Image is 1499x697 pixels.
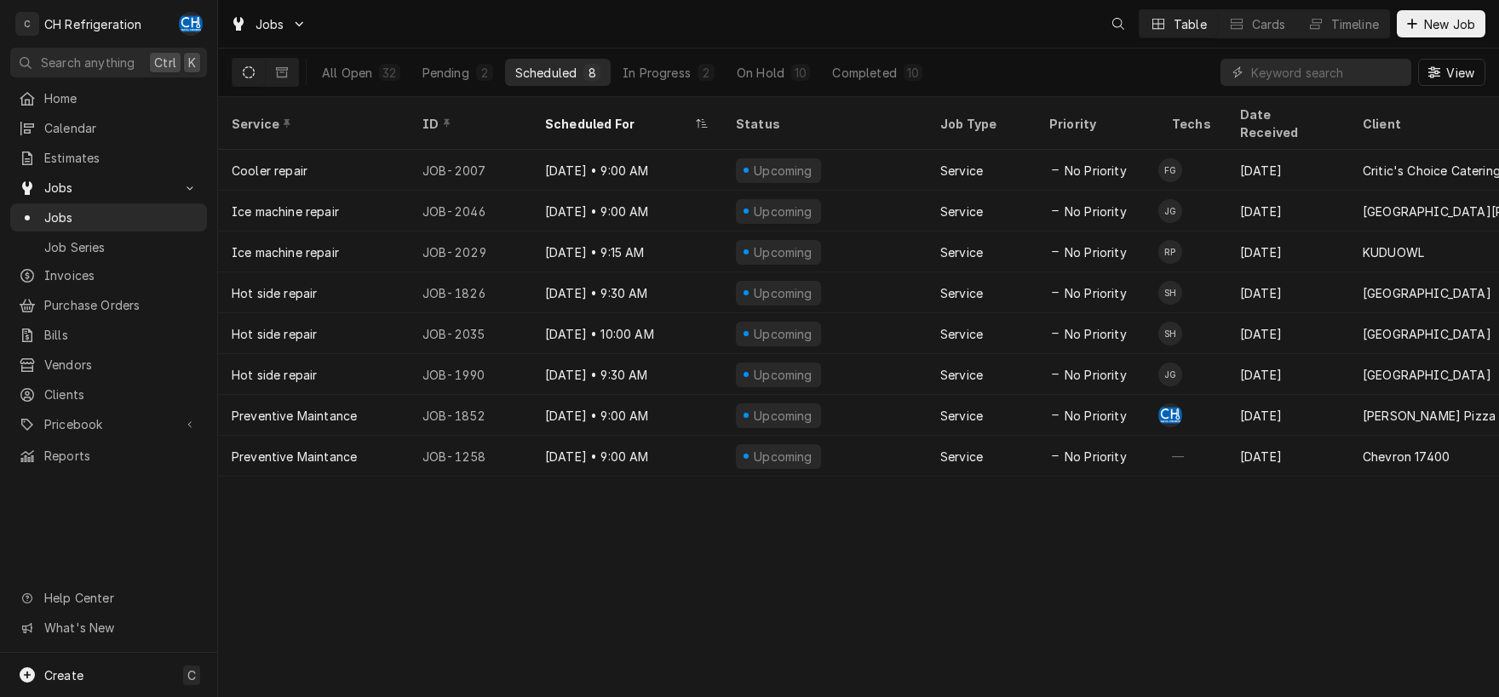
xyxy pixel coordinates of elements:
div: [DATE] • 10:00 AM [531,313,722,354]
div: Hot side repair [232,366,317,384]
div: 2 [701,64,711,82]
div: [DATE] • 9:15 AM [531,231,722,272]
span: Purchase Orders [44,296,198,314]
span: K [188,54,196,71]
span: Search anything [41,54,135,71]
span: Reports [44,447,198,465]
a: Go to Pricebook [10,410,207,438]
span: No Priority [1065,407,1127,425]
span: Home [44,89,198,107]
div: [DATE] • 9:00 AM [531,150,722,191]
div: JOB-2046 [409,191,531,231]
div: [DATE] [1226,436,1349,477]
a: Go to What's New [10,614,207,642]
div: Upcoming [752,203,815,220]
div: Pending [422,64,469,82]
div: JOB-2007 [409,150,531,191]
div: Preventive Maintance [232,407,357,425]
span: No Priority [1065,203,1127,220]
div: Service [940,243,983,261]
div: Cards [1252,15,1286,33]
div: Service [940,284,983,302]
span: No Priority [1065,366,1127,384]
button: New Job [1397,10,1485,37]
div: C [15,12,39,36]
div: Ice machine repair [232,203,339,220]
div: JOB-2029 [409,231,531,272]
div: [GEOGRAPHIC_DATA] [1363,284,1491,302]
div: [DATE] [1226,313,1349,354]
div: Service [232,115,392,133]
div: JOB-2035 [409,313,531,354]
div: [PERSON_NAME] Pizza [1363,407,1496,425]
div: Josh Galindo's Avatar [1158,199,1182,223]
div: Cooler repair [232,162,307,180]
div: Service [940,366,983,384]
div: 32 [382,64,396,82]
div: Scheduled [515,64,577,82]
div: Service [940,407,983,425]
div: [DATE] [1226,354,1349,395]
span: Jobs [44,179,173,197]
div: 10 [795,64,807,82]
a: Go to Jobs [10,174,207,202]
div: Upcoming [752,284,815,302]
div: All Open [322,64,372,82]
div: FG [1158,158,1182,182]
div: CH [179,12,203,36]
div: [DATE] • 9:30 AM [531,272,722,313]
span: View [1443,64,1478,82]
span: Bills [44,326,198,344]
input: Keyword search [1251,59,1403,86]
span: Clients [44,386,198,403]
a: Go to Jobs [223,10,313,38]
span: No Priority [1065,284,1127,302]
a: Go to Help Center [10,584,207,612]
span: Estimates [44,149,198,167]
div: KUDUOWL [1363,243,1424,261]
button: View [1418,59,1485,86]
div: Upcoming [752,407,815,425]
a: Reports [10,442,207,470]
span: Calendar [44,119,198,137]
div: Techs [1172,115,1213,133]
div: JG [1158,199,1182,223]
div: [DATE] [1226,272,1349,313]
div: Steven Hiraga's Avatar [1158,322,1182,346]
span: Jobs [44,209,198,226]
div: Service [940,203,983,220]
a: Bills [10,321,207,349]
button: Search anythingCtrlK [10,48,207,77]
div: [DATE] • 9:00 AM [531,191,722,231]
div: [DATE] [1226,395,1349,436]
div: JOB-1852 [409,395,531,436]
span: Create [44,668,83,683]
div: Service [940,162,983,180]
span: No Priority [1065,243,1127,261]
a: Home [10,84,207,112]
a: Estimates [10,144,207,172]
div: [DATE] • 9:30 AM [531,354,722,395]
div: Scheduled For [545,115,692,133]
span: C [187,666,196,684]
a: Invoices [10,261,207,289]
div: CH [1158,403,1182,427]
div: 10 [907,64,919,82]
div: Status [736,115,910,133]
a: Jobs [10,203,207,231]
div: Upcoming [752,325,815,343]
span: Ctrl [154,54,176,71]
div: Hot side repair [232,284,317,302]
a: Vendors [10,351,207,379]
span: Pricebook [44,415,173,433]
span: No Priority [1065,325,1127,343]
button: Open search [1105,10,1132,37]
span: No Priority [1065,448,1127,466]
div: 2 [480,64,490,82]
div: JOB-1990 [409,354,531,395]
div: Ruben Perez's Avatar [1158,240,1182,264]
div: Timeline [1331,15,1379,33]
div: Ice machine repair [232,243,339,261]
div: Upcoming [752,366,815,384]
div: Fred Gonzalez's Avatar [1158,158,1182,182]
